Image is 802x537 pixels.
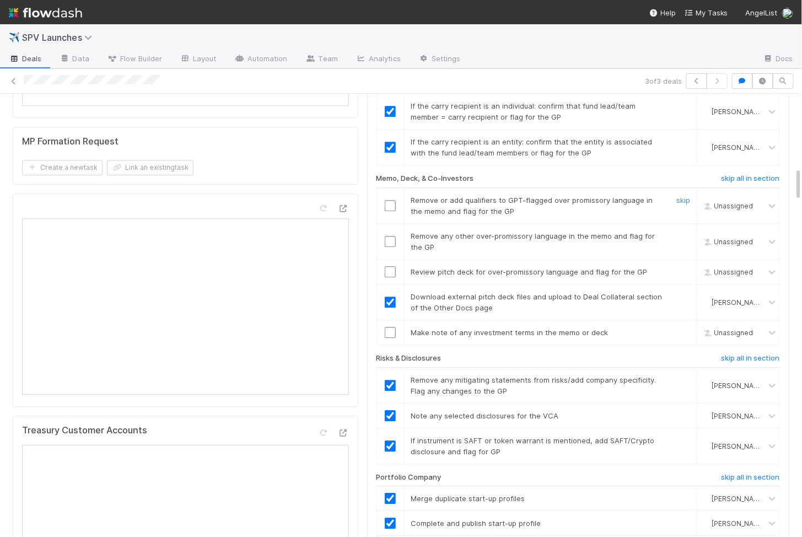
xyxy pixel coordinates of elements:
h6: skip all in section [722,354,780,363]
h5: MP Formation Request [22,136,119,147]
span: [PERSON_NAME] [712,519,766,528]
h6: skip all in section [722,473,780,482]
a: My Tasks [685,7,728,18]
span: [PERSON_NAME] [712,108,766,116]
a: Automation [225,51,297,68]
span: Unassigned [701,268,753,276]
span: Unassigned [701,329,753,337]
span: [PERSON_NAME] [712,411,766,420]
a: skip [676,196,690,205]
span: Deals [9,53,42,64]
span: Download external pitch deck files and upload to Deal Collateral section of the Other Docs page [411,292,663,312]
span: Remove any mitigating statements from risks/add company specificity. Flag any changes to the GP [411,375,656,395]
span: 3 of 3 deals [645,76,682,87]
span: [PERSON_NAME] [712,381,766,389]
button: Create a newtask [22,160,103,175]
span: [PERSON_NAME] [712,495,766,503]
a: Docs [754,51,802,68]
span: If the carry recipient is an entity: confirm that the entity is associated with the fund lead/tea... [411,137,653,157]
span: Unassigned [701,238,753,246]
span: [PERSON_NAME] [712,143,766,152]
span: [PERSON_NAME] [712,298,766,307]
span: Review pitch deck for over-promissory language and flag for the GP [411,267,648,276]
span: Flow Builder [107,53,162,64]
span: Unassigned [701,202,753,210]
span: If the carry recipient is an individual: confirm that fund lead/team member = carry recipient or ... [411,101,636,121]
span: Remove or add qualifiers to GPT-flagged over promissory language in the memo and flag for the GP [411,196,653,216]
a: Team [297,51,347,68]
a: Flow Builder [98,51,171,68]
img: avatar_aa70801e-8de5-4477-ab9d-eb7c67de69c1.png [702,519,711,528]
img: avatar_aa70801e-8de5-4477-ab9d-eb7c67de69c1.png [782,8,793,19]
img: avatar_aa70801e-8de5-4477-ab9d-eb7c67de69c1.png [702,494,711,503]
h5: Treasury Customer Accounts [22,425,147,436]
button: Link an existingtask [107,160,193,175]
h6: Risks & Disclosures [376,354,442,363]
h6: Portfolio Company [376,473,442,482]
div: Help [649,7,676,18]
span: ✈️ [9,33,20,42]
img: avatar_aa70801e-8de5-4477-ab9d-eb7c67de69c1.png [702,107,711,116]
span: My Tasks [685,8,728,17]
img: avatar_aa70801e-8de5-4477-ab9d-eb7c67de69c1.png [702,411,711,420]
span: SPV Launches [22,32,98,43]
a: Settings [410,51,470,68]
h6: skip all in section [722,174,780,183]
img: avatar_aa70801e-8de5-4477-ab9d-eb7c67de69c1.png [702,143,711,152]
a: skip all in section [722,174,780,187]
a: skip all in section [722,354,780,367]
span: Make note of any investment terms in the memo or deck [411,328,609,337]
span: Note any selected disclosures for the VCA [411,411,559,420]
span: Complete and publish start-up profile [411,519,541,528]
img: avatar_aa70801e-8de5-4477-ab9d-eb7c67de69c1.png [702,442,711,450]
span: AngelList [746,8,778,17]
a: Analytics [347,51,410,68]
span: Merge duplicate start-up profiles [411,494,525,503]
span: [PERSON_NAME] [712,442,766,450]
img: avatar_aa70801e-8de5-4477-ab9d-eb7c67de69c1.png [702,298,711,307]
span: If instrument is SAFT or token warrant is mentioned, add SAFT/Crypto disclosure and flag for GP [411,436,655,456]
img: avatar_aa70801e-8de5-4477-ab9d-eb7c67de69c1.png [702,381,711,390]
a: Data [51,51,98,68]
span: Remove any other over-promissory language in the memo and flag for the GP [411,232,655,251]
img: logo-inverted-e16ddd16eac7371096b0.svg [9,3,82,22]
a: Layout [171,51,225,68]
a: skip all in section [722,473,780,486]
h6: Memo, Deck, & Co-Investors [376,174,474,183]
